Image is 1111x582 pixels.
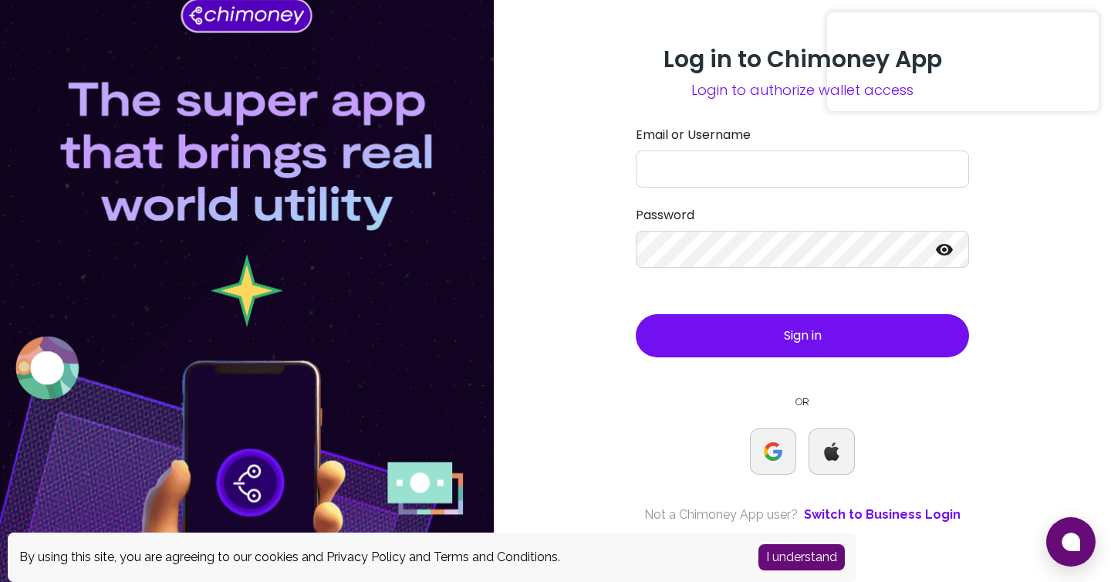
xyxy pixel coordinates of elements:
[822,442,841,461] img: Apple
[636,394,969,409] small: OR
[19,548,735,567] div: By using this site, you are agreeing to our cookies and and .
[636,314,969,357] button: Sign in
[636,80,969,101] span: Login to authorize wallet access
[636,206,969,225] label: Password
[326,550,406,564] a: Privacy Policy
[1046,517,1096,567] button: Open chat window
[758,544,845,570] button: Accept cookies
[644,506,798,524] span: Not a Chimoney App user?
[804,506,961,524] a: Switch to Business Login
[636,46,969,73] h3: Log in to Chimoney App
[750,428,796,475] button: Google
[764,442,782,461] img: Google
[809,428,855,475] button: Apple
[434,550,558,564] a: Terms and Conditions
[784,327,822,344] span: Sign in
[636,126,969,144] label: Email or Username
